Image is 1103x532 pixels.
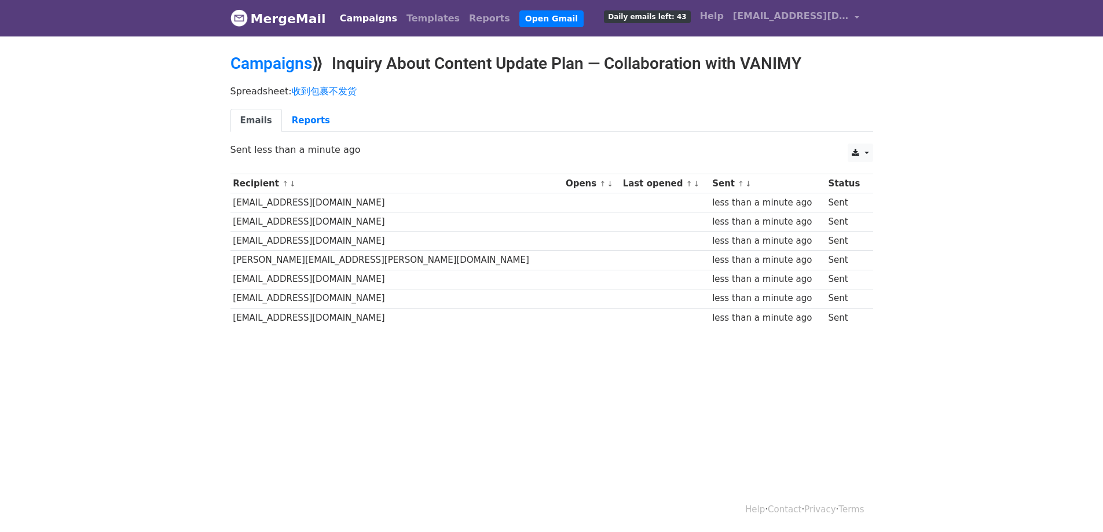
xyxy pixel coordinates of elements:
span: [EMAIL_ADDRESS][DOMAIN_NAME] [733,9,849,23]
a: Help [745,504,765,515]
div: less than a minute ago [712,311,823,325]
a: ↑ [282,179,288,188]
a: ↓ [693,179,699,188]
h2: ⟫ Inquiry About Content Update Plan — Collaboration with VANIMY [230,54,873,74]
span: Daily emails left: 43 [604,10,690,23]
a: Daily emails left: 43 [599,5,695,28]
a: Privacy [804,504,836,515]
div: less than a minute ago [712,273,823,286]
th: Recipient [230,174,563,193]
th: Opens [563,174,620,193]
td: Sent [826,270,867,289]
img: MergeMail logo [230,9,248,27]
a: ↓ [607,179,613,188]
td: Sent [826,232,867,251]
td: Sent [826,251,867,270]
td: [EMAIL_ADDRESS][DOMAIN_NAME] [230,270,563,289]
a: Campaigns [335,7,402,30]
div: less than a minute ago [712,292,823,305]
td: [EMAIL_ADDRESS][DOMAIN_NAME] [230,289,563,308]
th: Status [826,174,867,193]
td: Sent [826,212,867,232]
td: [EMAIL_ADDRESS][DOMAIN_NAME] [230,193,563,212]
th: Sent [709,174,825,193]
div: less than a minute ago [712,215,823,229]
a: Emails [230,109,282,133]
a: Templates [402,7,464,30]
div: less than a minute ago [712,254,823,267]
td: [PERSON_NAME][EMAIL_ADDRESS][PERSON_NAME][DOMAIN_NAME] [230,251,563,270]
td: [EMAIL_ADDRESS][DOMAIN_NAME] [230,308,563,327]
th: Last opened [620,174,709,193]
p: Sent less than a minute ago [230,144,873,156]
a: Campaigns [230,54,312,73]
a: Help [695,5,728,28]
td: Sent [826,193,867,212]
a: Reports [282,109,340,133]
td: [EMAIL_ADDRESS][DOMAIN_NAME] [230,232,563,251]
a: ↓ [290,179,296,188]
a: Reports [464,7,515,30]
td: [EMAIL_ADDRESS][DOMAIN_NAME] [230,212,563,232]
a: 收到包裹不发货 [292,86,357,97]
p: Spreadsheet: [230,85,873,97]
a: ↑ [686,179,692,188]
div: less than a minute ago [712,234,823,248]
div: less than a minute ago [712,196,823,210]
a: ↑ [599,179,606,188]
a: Open Gmail [519,10,584,27]
a: [EMAIL_ADDRESS][DOMAIN_NAME] [728,5,864,32]
a: Contact [768,504,801,515]
a: MergeMail [230,6,326,31]
a: ↑ [738,179,744,188]
a: Terms [838,504,864,515]
td: Sent [826,289,867,308]
td: Sent [826,308,867,327]
a: ↓ [745,179,752,188]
